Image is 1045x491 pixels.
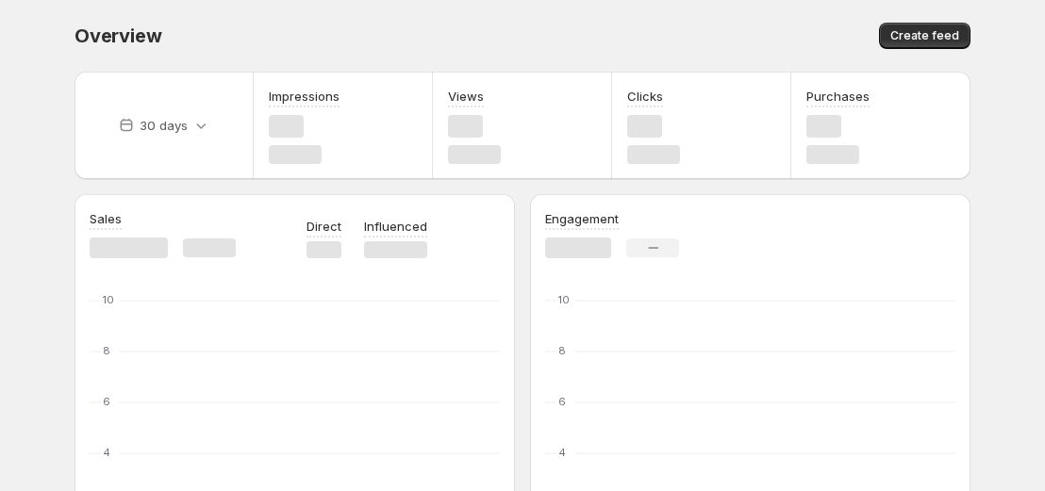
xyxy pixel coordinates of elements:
p: Direct [307,217,341,236]
h3: Impressions [269,87,340,106]
span: Create feed [890,28,959,43]
text: 10 [558,293,570,306]
text: 6 [103,395,110,408]
text: 10 [103,293,114,306]
text: 6 [558,395,566,408]
h3: Purchases [806,87,870,106]
button: Create feed [879,23,970,49]
p: 30 days [140,116,188,135]
h3: Clicks [627,87,663,106]
h3: Engagement [545,209,619,228]
span: Overview [75,25,161,47]
text: 8 [558,344,566,357]
text: 4 [558,446,566,459]
h3: Views [448,87,484,106]
p: Influenced [364,217,427,236]
text: 8 [103,344,110,357]
h3: Sales [90,209,122,228]
text: 4 [103,446,110,459]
